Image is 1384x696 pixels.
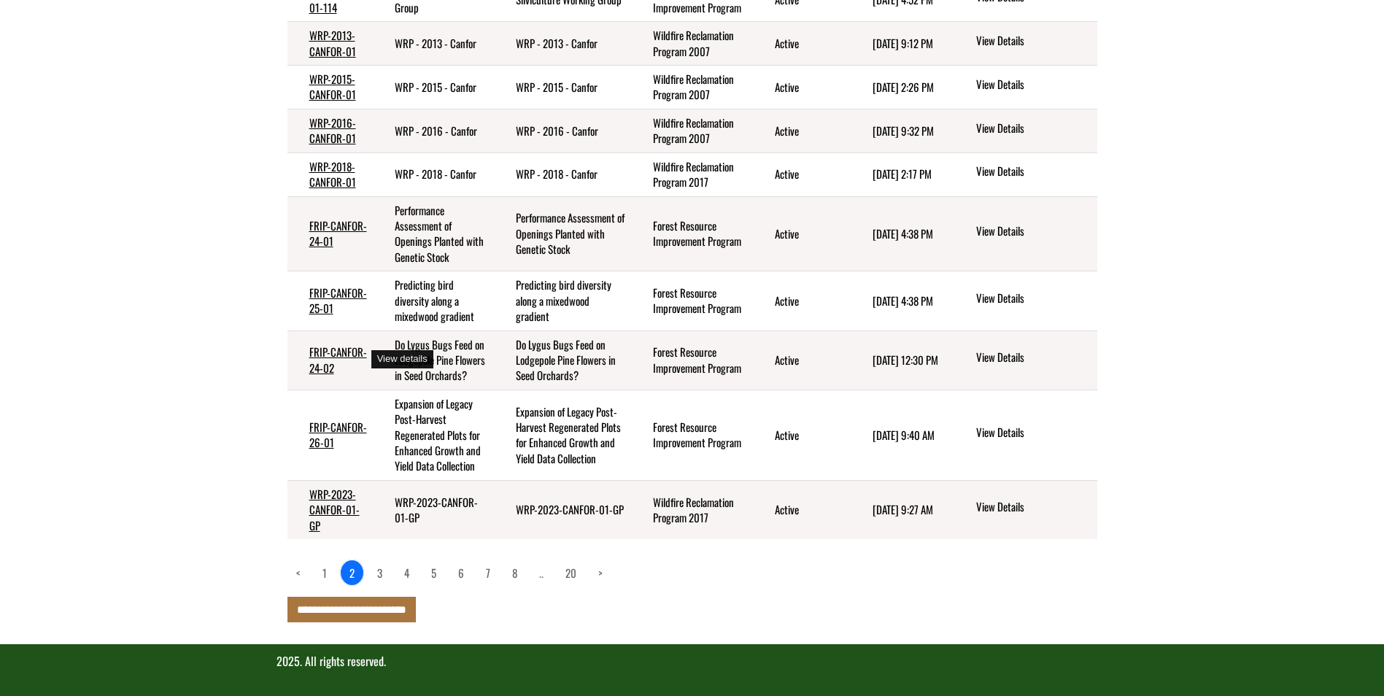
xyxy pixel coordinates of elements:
time: [DATE] 9:40 AM [873,427,935,443]
td: Wildfire Reclamation Program 2017 [631,152,753,196]
td: 7/9/2025 9:40 AM [851,390,953,480]
a: FRIP-CANFOR-26-01 [309,419,367,450]
td: WRP-2016-CANFOR-01 [287,109,373,152]
a: WRP-2016-CANFOR-01 [309,115,356,146]
td: Active [753,22,851,66]
td: WRP - 2016 - Canfor [494,109,631,152]
a: WRP-2013-CANFOR-01 [309,27,356,58]
td: FRIP-CANFOR-26-01 [287,390,373,480]
td: action menu [952,271,1097,330]
td: WRP - 2018 - Canfor [494,152,631,196]
td: 4/6/2024 9:32 PM [851,109,953,152]
td: WRP-2023-CANFOR-01-GP [287,480,373,539]
td: Active [753,152,851,196]
td: Active [753,480,851,539]
a: page 3 [368,560,391,585]
a: WRP-2023-CANFOR-01-GP [309,486,360,533]
td: action menu [952,390,1097,480]
td: Predicting bird diversity along a mixedwood gradient [494,271,631,330]
td: 4/8/2024 2:17 PM [851,152,953,196]
td: WRP-2023-CANFOR-01-GP [494,480,631,539]
a: View details [976,290,1091,308]
td: Expansion of Legacy Post-Harvest Regenerated Plots for Enhanced Growth and Yield Data Collection [494,390,631,480]
td: 6/6/2025 4:38 PM [851,196,953,271]
td: Active [753,66,851,109]
td: Wildfire Reclamation Program 2007 [631,109,753,152]
td: action menu [952,196,1097,271]
td: Performance Assessment of Openings Planted with Genetic Stock [494,196,631,271]
td: WRP-2013-CANFOR-01 [287,22,373,66]
td: Forest Resource Improvement Program [631,271,753,330]
a: FRIP-CANFOR-25-01 [309,285,367,316]
td: WRP - 2016 - Canfor [373,109,494,152]
time: [DATE] 9:32 PM [873,123,934,139]
td: action menu [952,22,1097,66]
a: page 1 [314,560,336,585]
time: [DATE] 12:30 PM [873,352,938,368]
a: FRIP-CANFOR-24-02 [309,344,367,375]
a: Load more pages [530,560,552,585]
a: View details [976,120,1091,138]
td: Wildfire Reclamation Program 2007 [631,66,753,109]
td: Active [753,390,851,480]
time: [DATE] 9:27 AM [873,501,933,517]
a: Next page [589,560,611,585]
td: WRP - 2013 - Canfor [494,22,631,66]
td: Expansion of Legacy Post-Harvest Regenerated Plots for Enhanced Growth and Yield Data Collection [373,390,494,480]
div: View details [371,350,433,368]
td: 4/6/2024 9:12 PM [851,22,953,66]
a: FRIP-CANFOR-24-01 [309,217,367,249]
a: page 6 [449,560,473,585]
td: WRP-2015-CANFOR-01 [287,66,373,109]
td: Forest Resource Improvement Program [631,330,753,390]
a: page 4 [395,560,418,585]
time: [DATE] 2:17 PM [873,166,932,182]
td: action menu [952,330,1097,390]
a: page 20 [557,560,585,585]
span: . All rights reserved. [300,652,386,670]
a: View details [976,223,1091,241]
td: Forest Resource Improvement Program [631,390,753,480]
td: Performance Assessment of Openings Planted with Genetic Stock [373,196,494,271]
a: page 5 [422,560,445,585]
td: Active [753,109,851,152]
a: View details [976,33,1091,50]
td: Wildfire Reclamation Program 2007 [631,22,753,66]
a: WRP-2015-CANFOR-01 [309,71,356,102]
td: WRP - 2015 - Canfor [494,66,631,109]
time: [DATE] 2:26 PM [873,79,934,95]
td: WRP - 2018 - Canfor [373,152,494,196]
a: View details [976,425,1091,442]
time: [DATE] 9:12 PM [873,35,933,51]
a: View details [976,349,1091,367]
td: FRIP-CANFOR-24-01 [287,196,373,271]
td: Active [753,330,851,390]
a: 2 [340,560,364,586]
a: View details [976,163,1091,181]
td: FRIP-CANFOR-25-01 [287,271,373,330]
a: View details [976,77,1091,94]
td: action menu [952,109,1097,152]
a: page 8 [503,560,526,585]
td: Wildfire Reclamation Program 2017 [631,480,753,539]
td: 8/28/2025 9:27 AM [851,480,953,539]
td: Do Lygus Bugs Feed on Lodgepole Pine Flowers in Seed Orchards? [373,330,494,390]
td: WRP-2023-CANFOR-01-GP [373,480,494,539]
a: WRP-2018-CANFOR-01 [309,158,356,190]
td: 6/6/2025 4:38 PM [851,271,953,330]
td: 3/2/2025 12:30 PM [851,330,953,390]
td: Do Lygus Bugs Feed on Lodgepole Pine Flowers in Seed Orchards? [494,330,631,390]
td: Active [753,271,851,330]
td: Predicting bird diversity along a mixedwood gradient [373,271,494,330]
a: Previous page [287,560,309,585]
a: View details [976,499,1091,517]
td: action menu [952,66,1097,109]
td: action menu [952,480,1097,539]
td: WRP - 2015 - Canfor [373,66,494,109]
time: [DATE] 4:38 PM [873,293,933,309]
td: Forest Resource Improvement Program [631,196,753,271]
td: WRP - 2013 - Canfor [373,22,494,66]
td: WRP-2018-CANFOR-01 [287,152,373,196]
time: [DATE] 4:38 PM [873,225,933,241]
td: action menu [952,152,1097,196]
